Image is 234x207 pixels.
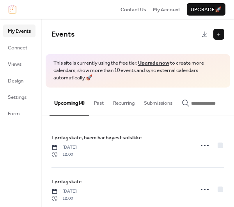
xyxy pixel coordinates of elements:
[8,93,27,101] span: Settings
[3,58,35,70] a: Views
[8,60,21,68] span: Views
[153,5,180,13] a: My Account
[3,74,35,87] a: Design
[51,27,74,42] span: Events
[139,88,177,115] button: Submissions
[3,91,35,103] a: Settings
[51,151,77,158] span: 12:00
[121,6,146,14] span: Contact Us
[51,188,77,195] span: [DATE]
[50,88,89,116] button: Upcoming (4)
[8,110,20,118] span: Form
[3,41,35,54] a: Connect
[108,88,139,115] button: Recurring
[3,107,35,119] a: Form
[89,88,108,115] button: Past
[51,195,77,202] span: 12:00
[187,3,225,16] button: Upgrade🚀
[121,5,146,13] a: Contact Us
[51,144,77,151] span: [DATE]
[8,27,31,35] span: My Events
[53,60,222,82] span: This site is currently using the free tier. to create more calendars, show more than 10 events an...
[51,177,82,186] a: Lørdagskafe
[153,6,180,14] span: My Account
[3,25,35,37] a: My Events
[9,5,16,14] img: logo
[191,6,222,14] span: Upgrade 🚀
[51,133,142,142] a: Lørdagskafe, hvem har høyest solsikke
[138,58,169,68] a: Upgrade now
[8,77,23,85] span: Design
[8,44,27,52] span: Connect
